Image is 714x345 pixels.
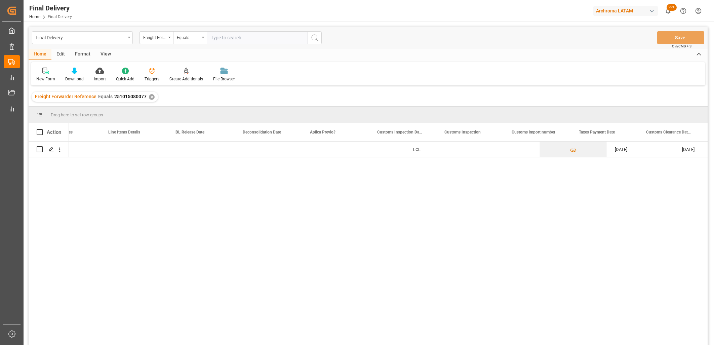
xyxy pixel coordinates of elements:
[98,94,113,99] span: Equals
[607,142,674,157] div: [DATE]
[29,49,51,60] div: Home
[35,94,96,99] span: Freight Forwarder Reference
[593,6,658,16] div: Archroma LATAM
[116,76,134,82] div: Quick Add
[579,130,615,135] span: Taxes Payment Date
[47,129,61,135] div: Action
[243,130,281,135] span: Deconsolidation Date
[512,130,555,135] span: Customs import number
[175,130,204,135] span: BL Release Date
[29,14,40,19] a: Home
[310,130,335,135] span: Aplica Previo?
[32,31,133,44] button: open menu
[646,130,691,135] span: Customs Clearance Date (ID)
[70,49,95,60] div: Format
[51,49,70,60] div: Edit
[213,76,235,82] div: File Browser
[95,49,116,60] div: View
[593,4,661,17] button: Archroma LATAM
[140,31,173,44] button: open menu
[149,94,155,100] div: ✕
[676,3,691,18] button: Help Center
[29,142,69,157] div: Press SPACE to select this row.
[173,31,207,44] button: open menu
[657,31,704,44] button: Save
[108,130,140,135] span: Line Items Details
[405,142,472,157] div: LCL
[36,76,55,82] div: New Form
[169,76,203,82] div: Create Additionals
[177,33,200,41] div: Equals
[672,44,691,49] span: Ctrl/CMD + S
[114,94,147,99] span: 251015080077
[65,76,84,82] div: Download
[207,31,308,44] input: Type to search
[661,3,676,18] button: show 100 new notifications
[29,3,72,13] div: Final Delivery
[308,31,322,44] button: search button
[143,33,166,41] div: Freight Forwarder Reference
[377,130,422,135] span: Customs Inspection Date
[51,112,103,117] span: Drag here to set row groups
[36,33,125,41] div: Final Delivery
[145,76,159,82] div: Triggers
[667,4,677,11] span: 99+
[94,76,106,82] div: Import
[444,130,481,135] span: Customs Inspection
